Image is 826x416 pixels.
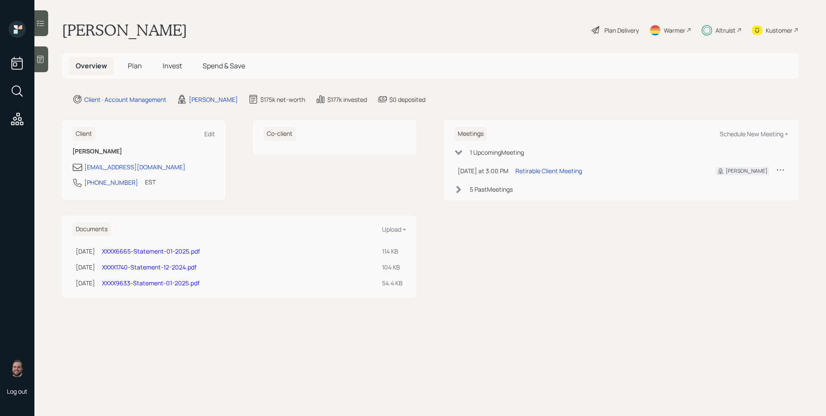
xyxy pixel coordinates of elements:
[62,21,187,40] h1: [PERSON_NAME]
[327,95,367,104] div: $177k invested
[260,95,305,104] div: $175k net-worth
[76,61,107,70] span: Overview
[145,177,156,187] div: EST
[382,278,403,288] div: 54.4 KB
[389,95,425,104] div: $0 deposited
[766,26,792,35] div: Kustomer
[9,360,26,377] img: james-distasi-headshot.png
[664,26,685,35] div: Warmer
[163,61,182,70] span: Invest
[715,26,736,35] div: Altruist
[454,127,487,141] h6: Meetings
[7,387,28,395] div: Log out
[76,278,95,288] div: [DATE]
[102,279,200,287] a: XXXX9633-Statement-01-2025.pdf
[84,162,185,171] div: [EMAIL_ADDRESS][DOMAIN_NAME]
[76,263,95,272] div: [DATE]
[470,185,513,194] div: 5 Past Meeting s
[72,222,111,236] h6: Documents
[189,95,238,104] div: [PERSON_NAME]
[720,130,788,138] div: Schedule New Meeting +
[102,263,197,271] a: XXXX1740-Statement-12-2024.pdf
[604,26,639,35] div: Plan Delivery
[76,247,95,256] div: [DATE]
[84,178,138,187] div: [PHONE_NUMBER]
[382,225,406,233] div: Upload +
[204,130,215,138] div: Edit
[263,127,296,141] h6: Co-client
[128,61,142,70] span: Plan
[72,148,215,155] h6: [PERSON_NAME]
[382,263,403,272] div: 104 KB
[72,127,96,141] h6: Client
[203,61,245,70] span: Spend & Save
[726,167,767,175] div: [PERSON_NAME]
[458,166,509,175] div: [DATE] at 3:00 PM
[84,95,166,104] div: Client · Account Management
[102,247,200,255] a: XXXX6665-Statement-01-2025.pdf
[382,247,403,256] div: 114 KB
[470,148,524,157] div: 1 Upcoming Meeting
[515,166,582,175] div: Retirable Client Meeting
